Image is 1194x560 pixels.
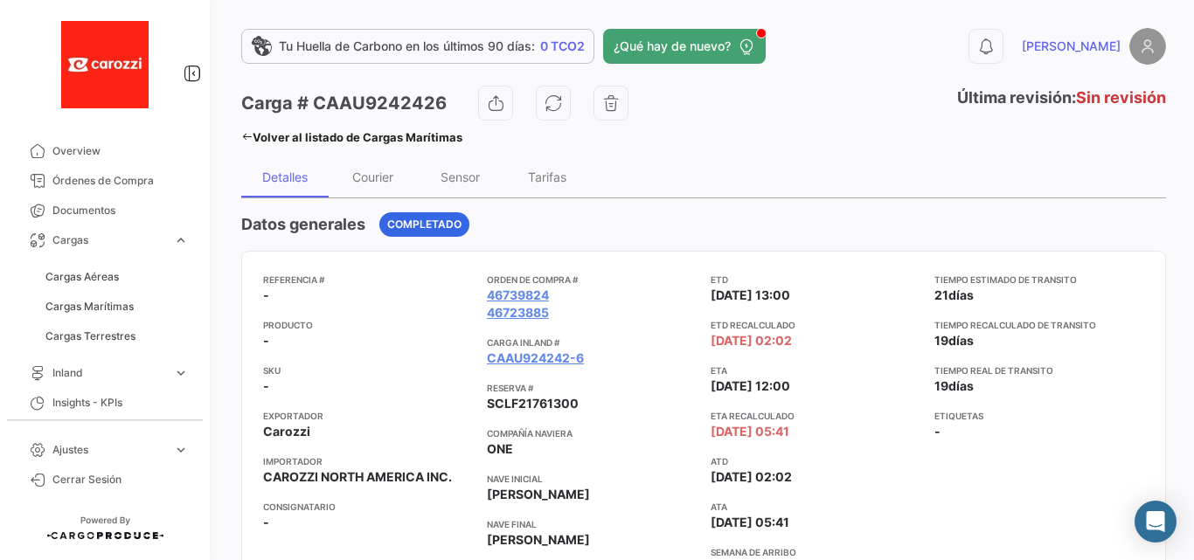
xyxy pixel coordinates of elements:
[711,468,792,486] span: [DATE] 02:02
[263,273,473,287] app-card-info-title: Referencia #
[487,395,579,412] span: SCLF21761300
[487,531,590,549] span: [PERSON_NAME]
[38,264,196,290] a: Cargas Aéreas
[487,486,590,503] span: [PERSON_NAME]
[279,38,535,55] span: Tu Huella de Carbono en los últimos 90 días:
[52,395,189,411] span: Insights - KPIs
[528,169,566,184] div: Tarifas
[263,363,473,377] app-card-info-title: SKU
[14,136,196,166] a: Overview
[263,409,473,423] app-card-info-title: Exportador
[934,333,948,348] span: 19
[263,332,269,349] span: -
[441,169,480,184] div: Sensor
[487,472,697,486] app-card-info-title: Nave inicial
[241,29,594,64] a: Tu Huella de Carbono en los últimos 90 días:0 TCO2
[262,169,308,184] div: Detalles
[52,143,189,159] span: Overview
[52,173,189,189] span: Órdenes de Compra
[263,287,269,304] span: -
[387,217,462,232] span: Completado
[263,318,473,332] app-card-info-title: Producto
[934,363,1144,377] app-card-info-title: Tiempo real de transito
[711,318,920,332] app-card-info-title: ETD Recalculado
[487,349,584,367] a: CAAU924242-6
[52,232,166,248] span: Cargas
[14,166,196,196] a: Órdenes de Compra
[487,287,549,304] a: 46739824
[934,273,1144,287] app-card-info-title: Tiempo estimado de transito
[711,363,920,377] app-card-info-title: ETA
[173,442,189,458] span: expand_more
[52,365,166,381] span: Inland
[934,378,948,393] span: 19
[711,545,920,559] app-card-info-title: Semana de Arribo
[603,29,766,64] button: ¿Qué hay de nuevo?
[711,287,790,304] span: [DATE] 13:00
[173,232,189,248] span: expand_more
[487,273,697,287] app-card-info-title: Orden de Compra #
[263,500,473,514] app-card-info-title: Consignatario
[487,381,697,395] app-card-info-title: Reserva #
[45,269,119,285] span: Cargas Aéreas
[711,377,790,395] span: [DATE] 12:00
[934,287,948,302] span: 21
[173,365,189,381] span: expand_more
[711,423,789,440] span: [DATE] 05:41
[948,333,974,348] span: días
[1022,38,1121,55] span: [PERSON_NAME]
[487,426,697,440] app-card-info-title: Compañía naviera
[934,423,941,440] span: -
[487,335,697,349] app-card-info-title: Carga inland #
[948,378,974,393] span: días
[1076,88,1166,107] span: Sin revisión
[241,125,462,149] a: Volver al listado de Cargas Marítimas
[614,38,731,55] span: ¿Qué hay de nuevo?
[263,514,269,531] span: -
[487,517,697,531] app-card-info-title: Nave final
[45,299,134,315] span: Cargas Marítimas
[948,287,974,302] span: días
[263,454,473,468] app-card-info-title: Importador
[263,377,269,395] span: -
[52,203,189,218] span: Documentos
[711,332,792,349] span: [DATE] 02:02
[1129,28,1166,65] img: placeholder-user.png
[61,21,149,108] img: 33c75eba-4e89-4f8c-8d32-3da69cf57892.jfif
[52,442,166,458] span: Ajustes
[711,454,920,468] app-card-info-title: ATD
[45,328,135,344] span: Cargas Terrestres
[934,409,1144,423] app-card-info-title: Etiquetas
[711,500,920,514] app-card-info-title: ATA
[38,323,196,349] a: Cargas Terrestres
[487,440,513,458] span: ONE
[711,273,920,287] app-card-info-title: ETD
[711,514,789,531] span: [DATE] 05:41
[241,91,447,115] h3: Carga # CAAU9242426
[52,472,189,487] span: Cerrar Sesión
[934,318,1144,332] app-card-info-title: Tiempo recalculado de transito
[14,196,196,225] a: Documentos
[14,388,196,418] a: Insights - KPIs
[540,38,585,55] span: 0 TCO2
[711,409,920,423] app-card-info-title: ETA Recalculado
[263,468,452,486] span: CAROZZI NORTH AMERICA INC.
[241,212,365,237] h4: Datos generales
[352,169,393,184] div: Courier
[263,423,310,440] span: Carozzi
[38,294,196,320] a: Cargas Marítimas
[957,86,1166,110] h4: Última revisión:
[1135,501,1177,543] div: Abrir Intercom Messenger
[487,304,549,321] a: 46723885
